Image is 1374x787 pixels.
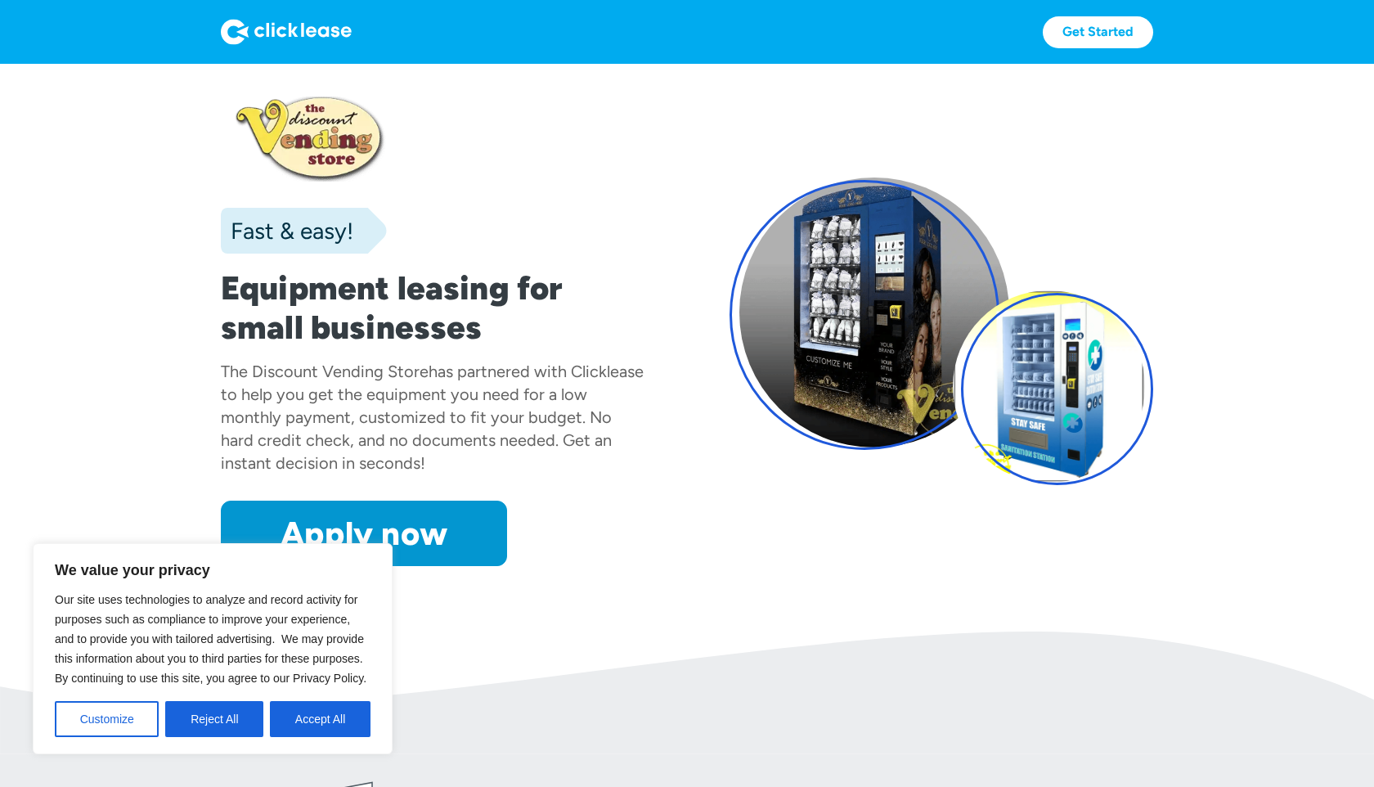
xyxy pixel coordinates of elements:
button: Accept All [270,701,370,737]
button: Reject All [165,701,263,737]
p: We value your privacy [55,560,370,580]
div: has partnered with Clicklease to help you get the equipment you need for a low monthly payment, c... [221,362,644,473]
span: Our site uses technologies to analyze and record activity for purposes such as compliance to impr... [55,593,366,685]
div: Fast & easy! [221,214,353,247]
img: Logo [221,19,352,45]
a: Apply now [221,501,507,566]
button: Customize [55,701,159,737]
h1: Equipment leasing for small businesses [221,268,644,347]
a: Get Started [1043,16,1153,48]
div: We value your privacy [33,543,393,754]
div: The Discount Vending Store [221,362,429,381]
